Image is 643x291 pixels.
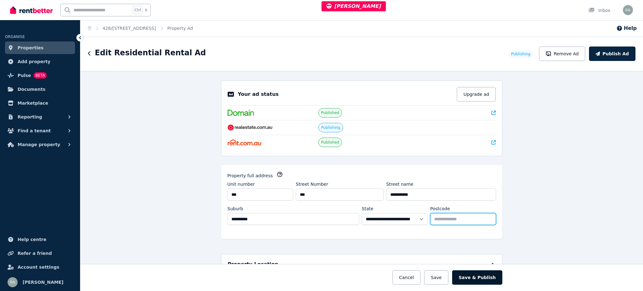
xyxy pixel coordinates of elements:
span: Ctrl [133,6,143,14]
span: ORGANISE [5,35,25,39]
span: Find a tenant [18,127,51,135]
button: Upgrade ad [457,87,496,102]
span: Reporting [18,113,42,121]
span: Publishing [321,125,340,130]
button: Reporting [5,111,75,123]
span: Pulse [18,72,31,79]
span: [PERSON_NAME] [327,3,381,9]
a: 428/[STREET_ADDRESS] [103,26,156,31]
a: PulseBETA [5,69,75,82]
button: Save [424,270,448,285]
button: Cancel [392,270,420,285]
a: Refer a friend [5,247,75,260]
span: k [145,8,147,13]
label: Postcode [430,206,450,212]
a: Marketplace [5,97,75,109]
span: Marketplace [18,99,48,107]
p: Your ad status [238,91,278,98]
span: Published [321,140,339,145]
label: State [362,206,373,212]
img: Rochelle Alvarez [623,5,633,15]
h5: Property Location [228,261,278,268]
span: Published [321,110,339,115]
button: Save & Publish [452,270,502,285]
a: Add property [5,55,75,68]
label: Unit number [227,181,255,187]
img: Rent.com.au [228,139,261,145]
img: Domain.com.au [228,110,254,116]
a: Documents [5,83,75,96]
nav: Breadcrumb [80,20,201,36]
button: Manage property [5,138,75,151]
label: Street Number [296,181,328,187]
img: Rochelle Alvarez [8,277,18,287]
button: Find a tenant [5,124,75,137]
label: Street name [386,181,413,187]
h1: Edit Residential Rental Ad [95,48,206,58]
span: Add property [18,58,51,65]
img: RealEstate.com.au [228,124,273,131]
span: Properties [18,44,44,52]
button: Publish Ad [589,47,635,61]
a: Properties [5,41,75,54]
label: Suburb [227,206,243,212]
button: Help [616,25,637,32]
a: Help centre [5,233,75,246]
span: BETA [34,72,47,79]
span: Manage property [18,141,60,148]
span: Account settings [18,263,59,271]
a: Property Ad [167,26,193,31]
button: Remove Ad [539,47,585,61]
span: Documents [18,85,46,93]
span: Refer a friend [18,250,52,257]
span: Help centre [18,236,46,243]
img: RentBetter [10,5,53,15]
label: Property full address [227,173,273,179]
span: Publishing [511,52,530,57]
a: Account settings [5,261,75,273]
span: [PERSON_NAME] [23,278,63,286]
div: Inbox [588,7,610,14]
